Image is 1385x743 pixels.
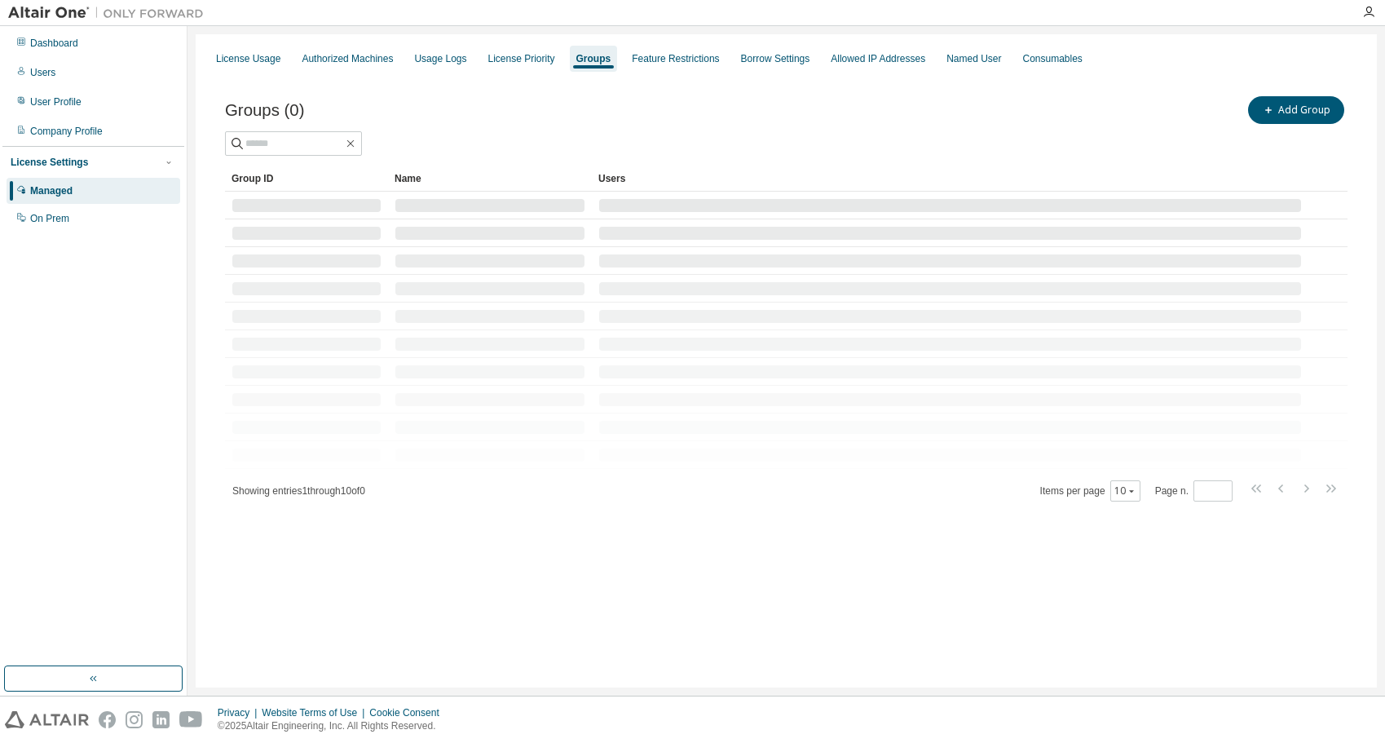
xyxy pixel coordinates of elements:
div: Cookie Consent [369,706,448,719]
img: youtube.svg [179,711,203,728]
div: License Settings [11,156,88,169]
div: License Priority [488,52,555,65]
div: Allowed IP Addresses [831,52,925,65]
span: Groups (0) [225,101,304,120]
div: User Profile [30,95,82,108]
button: Add Group [1248,96,1344,124]
div: Groups [576,52,611,65]
div: Borrow Settings [741,52,810,65]
div: Managed [30,184,73,197]
div: Privacy [218,706,262,719]
div: Named User [946,52,1001,65]
img: altair_logo.svg [5,711,89,728]
div: Users [598,166,1302,192]
div: On Prem [30,212,69,225]
p: © 2025 Altair Engineering, Inc. All Rights Reserved. [218,719,449,733]
div: Company Profile [30,125,103,138]
div: License Usage [216,52,280,65]
span: Showing entries 1 through 10 of 0 [232,485,365,497]
div: Consumables [1023,52,1083,65]
button: 10 [1114,484,1136,498]
span: Page n. [1155,480,1233,502]
img: instagram.svg [126,711,143,728]
div: Usage Logs [414,52,466,65]
div: Authorized Machines [302,52,393,65]
div: Group ID [232,166,382,192]
img: facebook.svg [99,711,116,728]
div: Feature Restrictions [632,52,719,65]
div: Name [395,166,585,192]
div: Dashboard [30,37,78,50]
img: Altair One [8,5,212,21]
div: Website Terms of Use [262,706,369,719]
img: linkedin.svg [152,711,170,728]
div: Users [30,66,55,79]
span: Items per page [1040,480,1140,502]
